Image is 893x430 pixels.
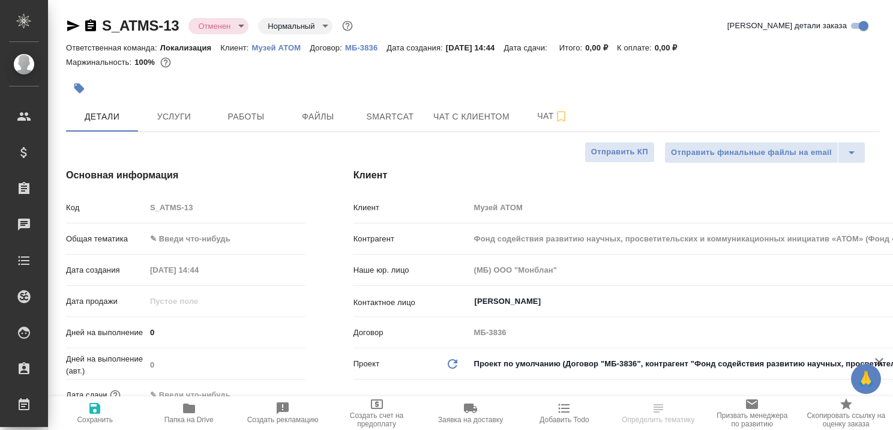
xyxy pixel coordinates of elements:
[664,142,838,163] button: Отправить финальные файлы на email
[164,416,214,424] span: Папка на Drive
[353,264,470,276] p: Наше юр. лицо
[146,292,251,310] input: Пустое поле
[77,416,113,424] span: Сохранить
[289,109,347,124] span: Файлы
[142,396,235,430] button: Папка на Drive
[264,21,318,31] button: Нормальный
[705,396,799,430] button: Призвать менеджера по развитию
[353,327,470,339] p: Договор
[540,416,589,424] span: Добавить Todo
[66,353,146,377] p: Дней на выполнение (авт.)
[220,43,251,52] p: Клиент:
[617,43,655,52] p: К оплате:
[438,416,503,424] span: Заявка на доставку
[671,146,832,160] span: Отправить финальные файлы на email
[160,43,221,52] p: Локализация
[145,109,203,124] span: Услуги
[66,295,146,307] p: Дата продажи
[66,389,107,401] p: Дата сдачи
[146,356,305,374] input: Пустое поле
[353,233,470,245] p: Контрагент
[664,142,865,163] div: split button
[585,142,655,163] button: Отправить КП
[146,324,305,341] input: ✎ Введи что-нибудь
[146,261,251,279] input: Пустое поле
[252,43,310,52] p: Музей АТОМ
[310,43,345,52] p: Договор:
[66,43,160,52] p: Ответственная команда:
[217,109,275,124] span: Работы
[66,202,146,214] p: Код
[134,58,158,67] p: 100%
[102,17,179,34] a: S_ATMS-13
[66,75,92,101] button: Добавить тэг
[612,396,705,430] button: Определить тематику
[727,20,847,32] span: [PERSON_NAME] детали заказа
[66,58,134,67] p: Маржинальность:
[622,416,694,424] span: Определить тематику
[66,264,146,276] p: Дата создания
[559,43,585,52] p: Итого:
[353,202,470,214] p: Клиент
[188,18,248,34] div: Отменен
[66,168,305,183] h4: Основная информация
[48,396,142,430] button: Сохранить
[591,145,648,159] span: Отправить КП
[340,18,355,34] button: Доп статусы указывают на важность/срочность заказа
[446,43,504,52] p: [DATE] 14:44
[337,411,416,428] span: Создать счет на предоплату
[194,21,234,31] button: Отменен
[424,396,517,430] button: Заявка на доставку
[504,43,550,52] p: Дата сдачи:
[524,109,582,124] span: Чат
[554,109,568,124] svg: Подписаться
[83,19,98,33] button: Скопировать ссылку
[851,364,881,394] button: 🙏
[433,109,510,124] span: Чат с клиентом
[258,18,332,34] div: Отменен
[361,109,419,124] span: Smartcat
[158,55,173,70] button: 0
[856,366,876,392] span: 🙏
[353,358,380,370] p: Проект
[146,386,251,404] input: ✎ Введи что-нибудь
[146,199,305,216] input: Пустое поле
[73,109,131,124] span: Детали
[150,233,291,245] div: ✎ Введи что-нибудь
[807,411,886,428] span: Скопировать ссылку на оценку заказа
[236,396,329,430] button: Создать рекламацию
[146,229,305,249] div: ✎ Введи что-нибудь
[353,168,880,183] h4: Клиент
[66,327,146,339] p: Дней на выполнение
[247,416,319,424] span: Создать рекламацию
[353,297,470,309] p: Контактное лицо
[345,43,386,52] p: МБ-3836
[585,43,617,52] p: 0,00 ₽
[799,396,893,430] button: Скопировать ссылку на оценку заказа
[66,19,80,33] button: Скопировать ссылку для ЯМессенджера
[655,43,687,52] p: 0,00 ₽
[712,411,792,428] span: Призвать менеджера по развитию
[386,43,445,52] p: Дата создания:
[329,396,423,430] button: Создать счет на предоплату
[252,42,310,52] a: Музей АТОМ
[66,233,146,245] p: Общая тематика
[107,387,123,403] button: Если добавить услуги и заполнить их объемом, то дата рассчитается автоматически
[517,396,611,430] button: Добавить Todo
[345,42,386,52] a: МБ-3836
